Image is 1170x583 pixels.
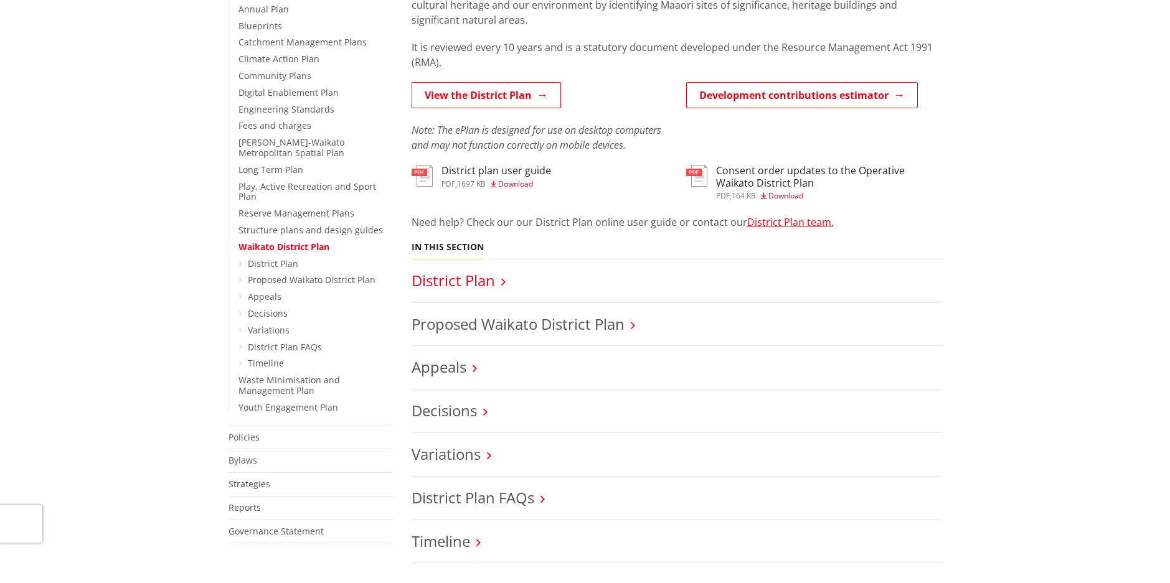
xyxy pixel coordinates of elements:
[441,165,551,177] h3: District plan user guide
[441,179,455,189] span: pdf
[412,123,661,152] em: Note: The ePlan is designed for use on desktop computers and may not function correctly on mobile...
[412,400,477,421] a: Decisions
[412,357,466,377] a: Appeals
[686,165,942,199] a: Consent order updates to the Operative Waikato District Plan pdf,164 KB Download
[412,531,470,551] a: Timeline
[238,241,329,253] a: Waikato District Plan
[412,165,433,187] img: document-pdf.svg
[412,215,942,230] p: Need help? Check our our District Plan online user guide or contact our
[412,165,551,187] a: District plan user guide pdf,1697 KB Download
[238,136,344,159] a: [PERSON_NAME]-Waikato Metropolitan Spatial Plan
[238,119,311,131] a: Fees and charges
[238,103,334,115] a: Engineering Standards
[229,501,261,513] a: Reports
[229,525,324,537] a: Governance Statement
[248,307,288,319] a: Decisions
[457,179,486,189] span: 1697 KB
[1113,531,1158,576] iframe: Messenger Launcher
[238,401,338,413] a: Youth Engagement Plan
[238,374,340,396] a: Waste Minimisation and Management Plan
[238,86,339,98] a: Digital Enablement Plan
[229,454,257,466] a: Bylaws
[498,179,533,189] span: Download
[229,431,260,443] a: Policies
[238,164,303,175] a: Long Term Plan
[248,324,290,336] a: Variations
[732,190,756,201] span: 164 KB
[412,314,625,334] a: Proposed Waikato District Plan
[412,487,534,508] a: District Plan FAQs
[238,36,367,48] a: Catchment Management Plans
[686,165,707,187] img: document-pdf.svg
[768,190,803,201] span: Download
[248,258,298,269] a: District Plan
[248,357,284,369] a: Timeline
[238,70,311,82] a: Community Plans
[229,478,270,490] a: Strategies
[238,207,354,219] a: Reserve Management Plans
[441,180,551,188] div: ,
[248,274,375,286] a: Proposed Waikato District Plan
[412,242,484,253] h5: In this section
[238,3,289,15] a: Annual Plan
[238,224,383,236] a: Structure plans and design guides
[716,192,942,200] div: ,
[248,341,322,353] a: District Plan FAQs
[686,82,918,108] a: Development contributions estimator
[716,165,942,189] h3: Consent order updates to the Operative Waikato District Plan
[412,40,942,70] p: It is reviewed every 10 years and is a statutory document developed under the Resource Management...
[412,82,561,108] a: View the District Plan
[238,180,376,203] a: Play, Active Recreation and Sport Plan
[412,270,495,291] a: District Plan
[716,190,730,201] span: pdf
[412,444,481,464] a: Variations
[747,215,834,229] a: District Plan team.
[238,20,282,32] a: Blueprints
[248,291,281,302] a: Appeals
[238,53,319,65] a: Climate Action Plan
